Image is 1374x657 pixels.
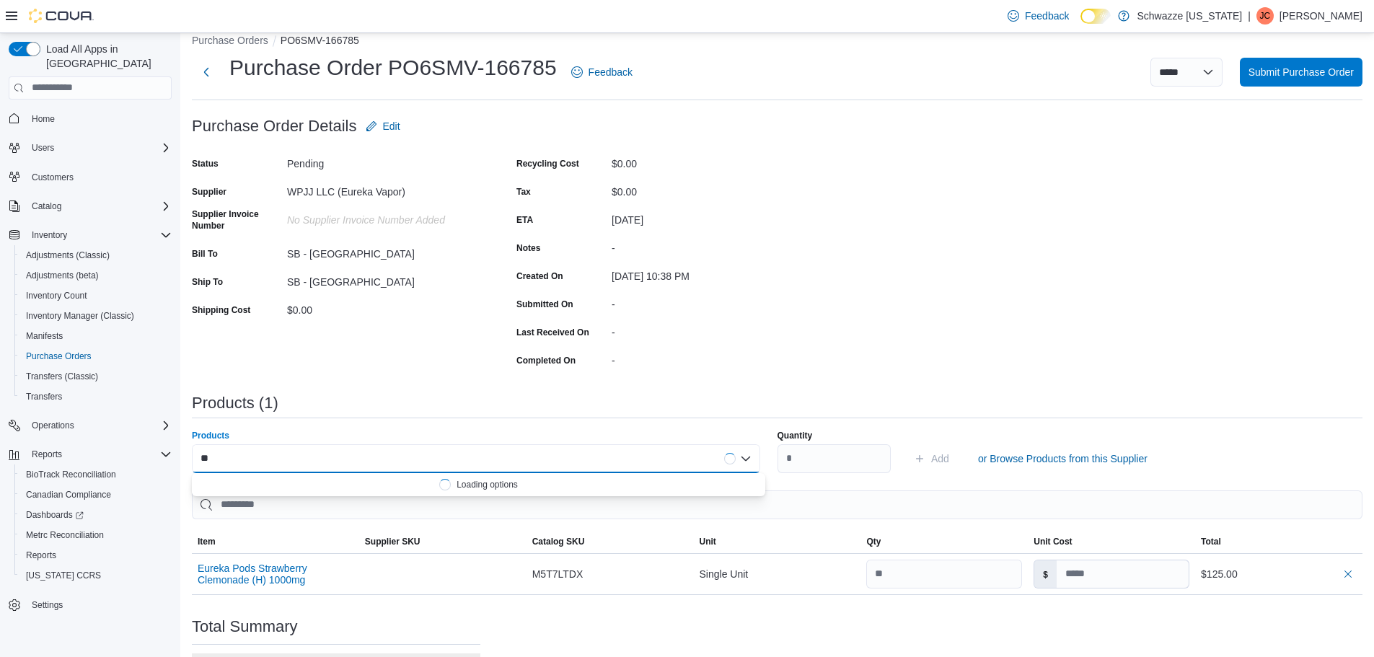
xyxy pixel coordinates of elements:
button: Catalog [3,196,177,216]
span: Customers [32,172,74,183]
button: Item [192,530,359,553]
span: Inventory Manager (Classic) [20,307,172,325]
button: PO6SMV-166785 [281,35,359,46]
a: BioTrack Reconciliation [20,466,122,483]
nav: Complex example [9,102,172,653]
div: $0.00 [612,152,805,169]
p: | [1248,7,1251,25]
label: Notes [516,242,540,254]
span: JC [1260,7,1271,25]
span: Canadian Compliance [20,486,172,503]
span: Operations [26,417,172,434]
a: Transfers [20,388,68,405]
button: Catalog SKU [527,530,694,553]
span: Item [198,536,216,547]
label: Created On [516,270,563,282]
button: Canadian Compliance [14,485,177,505]
label: Quantity [778,430,813,441]
span: BioTrack Reconciliation [26,469,116,480]
div: - [612,237,805,254]
span: Transfers (Classic) [20,368,172,385]
label: Shipping Cost [192,304,250,316]
span: Users [26,139,172,156]
span: Unit [700,536,716,547]
button: Customers [3,167,177,188]
div: SB - [GEOGRAPHIC_DATA] [287,270,480,288]
h3: Products (1) [192,394,278,412]
button: Reports [3,444,177,464]
span: Reports [20,547,172,564]
div: $125.00 [1201,565,1357,583]
span: Settings [26,596,172,614]
button: Close list of options [740,453,752,464]
span: or Browse Products from this Supplier [978,451,1148,466]
span: Adjustments (beta) [26,270,99,281]
button: Operations [26,417,80,434]
span: Manifests [26,330,63,342]
button: Reports [26,446,68,463]
div: - [612,321,805,338]
button: BioTrack Reconciliation [14,464,177,485]
span: Inventory [26,226,172,244]
span: Home [32,113,55,125]
button: Adjustments (beta) [14,265,177,286]
a: Manifests [20,327,69,345]
span: Canadian Compliance [26,489,111,501]
button: Unit Cost [1028,530,1195,553]
button: Catalog [26,198,67,215]
span: Reports [26,550,56,561]
span: Manifests [20,327,172,345]
span: Inventory Manager (Classic) [26,310,134,322]
button: Total [1195,530,1362,553]
span: Feedback [1025,9,1069,23]
span: Feedback [589,65,633,79]
button: Purchase Orders [192,35,268,46]
span: Adjustments (beta) [20,267,172,284]
button: Manifests [14,326,177,346]
span: Transfers (Classic) [26,371,98,382]
h3: Purchase Order Details [192,118,357,135]
div: [DATE] [612,208,805,226]
label: Recycling Cost [516,158,579,169]
button: Next [192,58,221,87]
nav: An example of EuiBreadcrumbs [192,33,1362,50]
div: $0.00 [287,299,480,316]
span: Operations [32,420,74,431]
label: Supplier [192,186,226,198]
a: Settings [26,596,69,614]
button: Users [3,138,177,158]
a: Transfers (Classic) [20,368,104,385]
label: Tax [516,186,531,198]
div: WPJJ LLC (Eureka Vapor) [287,180,480,198]
span: Edit [383,119,400,133]
button: Submit Purchase Order [1240,58,1362,87]
button: Transfers (Classic) [14,366,177,387]
a: [US_STATE] CCRS [20,567,107,584]
span: Inventory Count [20,287,172,304]
span: Transfers [20,388,172,405]
button: Eureka Pods Strawberry Clemonade (H) 1000mg [198,563,353,586]
label: Bill To [192,248,218,260]
div: Loading options [457,479,518,490]
a: Feedback [565,58,638,87]
span: Inventory Count [26,290,87,301]
button: [US_STATE] CCRS [14,565,177,586]
button: Qty [860,530,1028,553]
img: Cova [29,9,94,23]
div: Jennifer Cunningham [1256,7,1274,25]
span: Reports [32,449,62,460]
div: Single Unit [694,560,861,588]
span: Metrc Reconciliation [26,529,104,541]
a: Customers [26,169,79,186]
div: SB - [GEOGRAPHIC_DATA] [287,242,480,260]
a: Canadian Compliance [20,486,117,503]
h1: Purchase Order PO6SMV-166785 [229,53,557,82]
button: Operations [3,415,177,436]
span: Submit Purchase Order [1249,65,1354,79]
span: Loading [439,477,452,491]
label: Products [192,430,229,441]
button: Inventory Manager (Classic) [14,306,177,326]
p: [PERSON_NAME] [1280,7,1362,25]
input: Dark Mode [1080,9,1111,24]
button: Transfers [14,387,177,407]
